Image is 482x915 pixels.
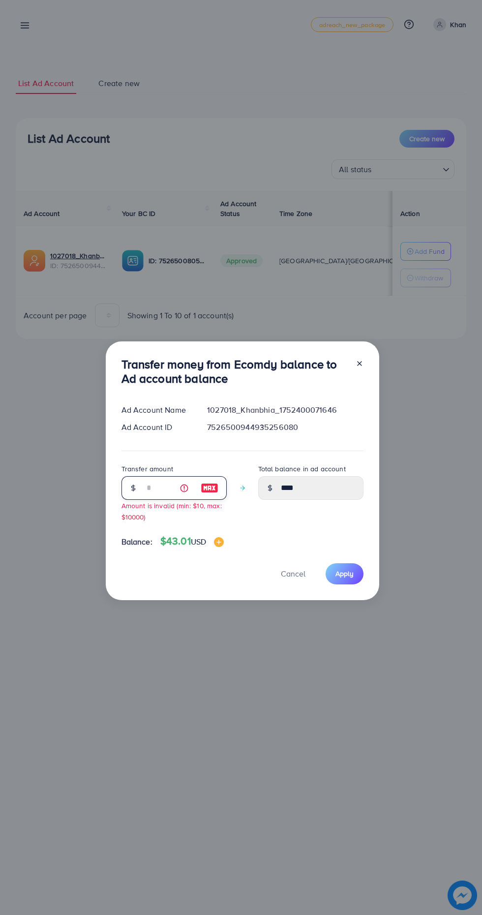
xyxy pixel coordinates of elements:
span: Cancel [281,568,305,579]
small: Amount is invalid (min: $10, max: $10000) [121,501,222,521]
h3: Transfer money from Ecomdy balance to Ad account balance [121,357,348,386]
div: Ad Account ID [114,422,200,433]
span: Apply [335,569,354,579]
button: Apply [326,563,363,584]
span: USD [191,536,206,547]
label: Transfer amount [121,464,173,474]
img: image [201,482,218,494]
div: 1027018_Khanbhia_1752400071646 [199,404,371,416]
img: image [214,537,224,547]
button: Cancel [269,563,318,584]
span: Balance: [121,536,152,548]
h4: $43.01 [160,535,224,548]
label: Total balance in ad account [258,464,346,474]
div: 7526500944935256080 [199,422,371,433]
div: Ad Account Name [114,404,200,416]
